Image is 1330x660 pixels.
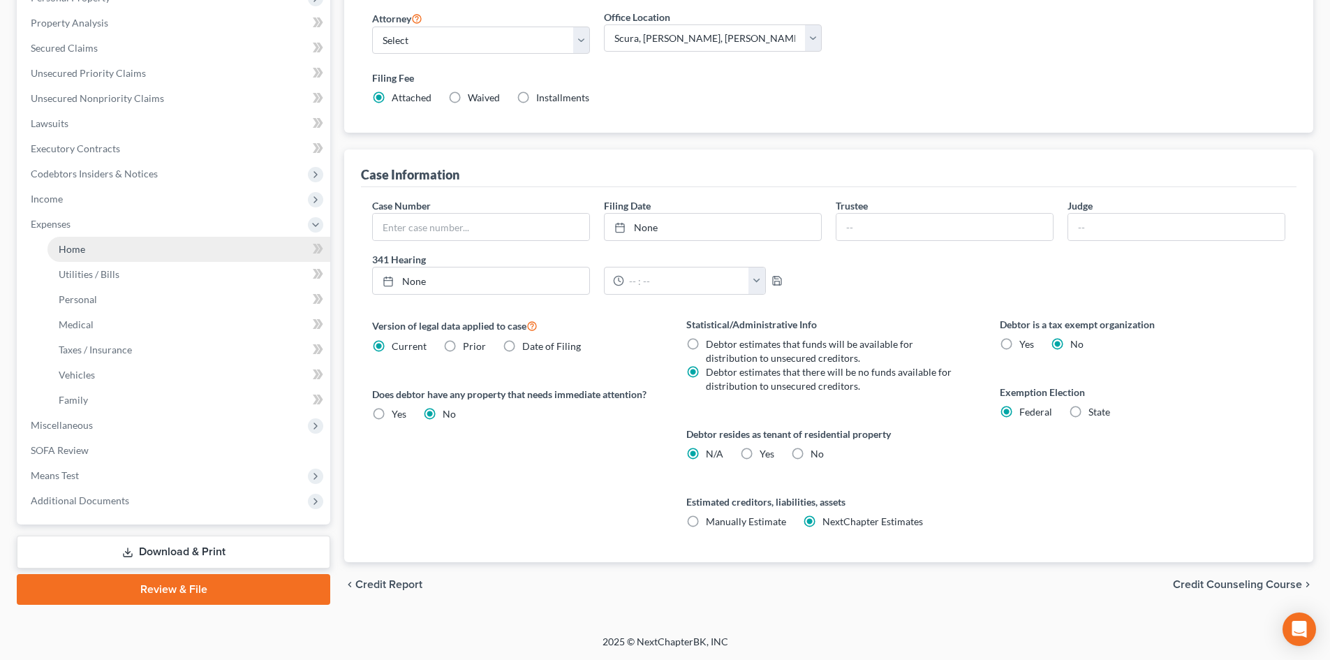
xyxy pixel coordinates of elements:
[31,444,89,456] span: SOFA Review
[31,469,79,481] span: Means Test
[20,61,330,86] a: Unsecured Priority Claims
[47,287,330,312] a: Personal
[59,293,97,305] span: Personal
[59,344,132,355] span: Taxes / Insurance
[17,536,330,569] a: Download & Print
[1173,579,1302,590] span: Credit Counseling Course
[59,394,88,406] span: Family
[267,635,1063,660] div: 2025 © NextChapterBK, INC
[624,267,749,294] input: -- : --
[1019,338,1034,350] span: Yes
[344,579,422,590] button: chevron_left Credit Report
[20,438,330,463] a: SOFA Review
[31,168,158,179] span: Codebtors Insiders & Notices
[1068,214,1285,240] input: --
[605,214,821,240] a: None
[372,387,658,402] label: Does debtor have any property that needs immediate attention?
[361,166,459,183] div: Case Information
[468,91,500,103] span: Waived
[17,574,330,605] a: Review & File
[760,448,774,460] span: Yes
[811,448,824,460] span: No
[47,362,330,388] a: Vehicles
[392,91,431,103] span: Attached
[59,243,85,255] span: Home
[836,214,1053,240] input: --
[31,193,63,205] span: Income
[1302,579,1313,590] i: chevron_right
[1070,338,1084,350] span: No
[31,92,164,104] span: Unsecured Nonpriority Claims
[1283,613,1316,646] div: Open Intercom Messenger
[47,388,330,413] a: Family
[686,427,972,441] label: Debtor resides as tenant of residential property
[31,67,146,79] span: Unsecured Priority Claims
[31,494,129,506] span: Additional Documents
[47,312,330,337] a: Medical
[365,252,829,267] label: 341 Hearing
[31,419,93,431] span: Miscellaneous
[372,317,658,334] label: Version of legal data applied to case
[373,214,589,240] input: Enter case number...
[31,142,120,154] span: Executory Contracts
[31,117,68,129] span: Lawsuits
[463,340,486,352] span: Prior
[536,91,589,103] span: Installments
[47,337,330,362] a: Taxes / Insurance
[47,262,330,287] a: Utilities / Bills
[836,198,868,213] label: Trustee
[59,268,119,280] span: Utilities / Bills
[355,579,422,590] span: Credit Report
[706,515,786,527] span: Manually Estimate
[686,494,972,509] label: Estimated creditors, liabilities, assets
[59,318,94,330] span: Medical
[392,408,406,420] span: Yes
[31,42,98,54] span: Secured Claims
[706,448,723,460] span: N/A
[1000,385,1285,399] label: Exemption Election
[372,71,1285,85] label: Filing Fee
[1088,406,1110,418] span: State
[31,218,71,230] span: Expenses
[392,340,427,352] span: Current
[344,579,355,590] i: chevron_left
[47,237,330,262] a: Home
[20,86,330,111] a: Unsecured Nonpriority Claims
[20,36,330,61] a: Secured Claims
[1000,317,1285,332] label: Debtor is a tax exempt organization
[20,10,330,36] a: Property Analysis
[706,338,913,364] span: Debtor estimates that funds will be available for distribution to unsecured creditors.
[443,408,456,420] span: No
[31,17,108,29] span: Property Analysis
[604,198,651,213] label: Filing Date
[822,515,923,527] span: NextChapter Estimates
[372,10,422,27] label: Attorney
[522,340,581,352] span: Date of Filing
[59,369,95,381] span: Vehicles
[1173,579,1313,590] button: Credit Counseling Course chevron_right
[686,317,972,332] label: Statistical/Administrative Info
[706,366,952,392] span: Debtor estimates that there will be no funds available for distribution to unsecured creditors.
[372,198,431,213] label: Case Number
[604,10,670,24] label: Office Location
[20,111,330,136] a: Lawsuits
[373,267,589,294] a: None
[20,136,330,161] a: Executory Contracts
[1019,406,1052,418] span: Federal
[1067,198,1093,213] label: Judge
